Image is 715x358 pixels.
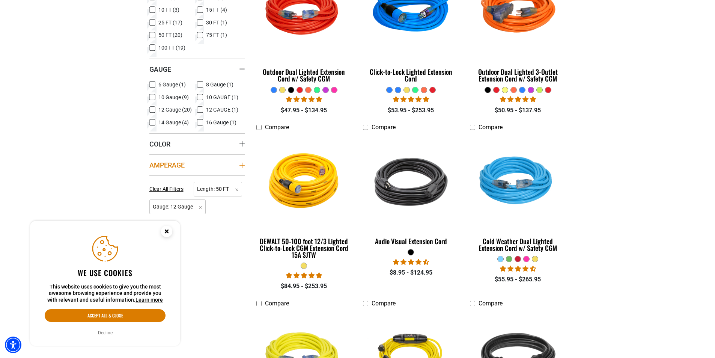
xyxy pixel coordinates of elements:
[470,135,566,256] a: Light Blue Cold Weather Dual Lighted Extension Cord w/ Safety CGM
[194,182,242,196] span: Length: 50 FT
[149,59,245,80] summary: Gauge
[158,32,182,38] span: 50 FT (20)
[256,135,352,263] a: A coiled yellow extension cord with a plug and connector at each end, designed for outdoor use. D...
[470,106,566,115] div: $50.95 - $137.95
[470,238,566,251] div: Cold Weather Dual Lighted Extension Cord w/ Safety CGM
[149,140,170,148] span: Color
[479,124,503,131] span: Compare
[158,7,179,12] span: 10 FT (3)
[149,154,245,175] summary: Amperage
[471,138,565,225] img: Light Blue
[149,161,185,169] span: Amperage
[500,96,536,103] span: 4.80 stars
[206,120,236,125] span: 16 Gauge (1)
[265,124,289,131] span: Compare
[158,95,189,100] span: 10 Gauge (9)
[470,68,566,82] div: Outdoor Dual Lighted 3-Outlet Extension Cord w/ Safety CGM
[96,329,115,337] button: Decline
[470,275,566,284] div: $55.95 - $265.95
[363,135,459,249] a: black Audio Visual Extension Cord
[149,203,206,210] a: Gauge: 12 Gauge
[45,309,166,322] button: Accept all & close
[500,265,536,272] span: 4.61 stars
[149,186,184,192] span: Clear All Filters
[206,32,227,38] span: 75 FT (1)
[153,221,180,244] button: Close this option
[149,65,171,74] span: Gauge
[206,95,238,100] span: 10 GAUGE (1)
[363,106,459,115] div: $53.95 - $253.95
[363,68,459,82] div: Click-to-Lock Lighted Extension Cord
[372,300,396,307] span: Compare
[206,20,227,25] span: 30 FT (1)
[256,106,352,115] div: $47.95 - $134.95
[5,337,21,353] div: Accessibility Menu
[364,138,458,225] img: black
[158,120,189,125] span: 14 Gauge (4)
[363,268,459,277] div: $8.95 - $124.95
[149,133,245,154] summary: Color
[194,185,242,192] a: Length: 50 FT
[158,45,185,50] span: 100 FT (19)
[206,82,233,87] span: 8 Gauge (1)
[206,107,238,112] span: 12 GAUGE (1)
[158,20,182,25] span: 25 FT (17)
[479,300,503,307] span: Compare
[265,300,289,307] span: Compare
[45,284,166,304] p: This website uses cookies to give you the most awesome browsing experience and provide you with r...
[286,272,322,279] span: 4.84 stars
[256,238,352,258] div: DEWALT 50-100 foot 12/3 Lighted Click-to-Lock CGM Extension Cord 15A SJTW
[372,124,396,131] span: Compare
[149,199,206,214] span: Gauge: 12 Gauge
[363,238,459,245] div: Audio Visual Extension Cord
[206,7,227,12] span: 15 FT (4)
[135,297,163,303] a: This website uses cookies to give you the most awesome browsing experience and provide you with r...
[158,107,192,112] span: 12 Gauge (20)
[158,82,186,87] span: 6 Gauge (1)
[149,185,187,193] a: Clear All Filters
[256,68,352,82] div: Outdoor Dual Lighted Extension Cord w/ Safety CGM
[30,221,180,346] aside: Cookie Consent
[286,96,322,103] span: 4.81 stars
[393,96,429,103] span: 4.87 stars
[256,282,352,291] div: $84.95 - $253.95
[45,268,166,278] h2: We use cookies
[257,138,351,225] img: A coiled yellow extension cord with a plug and connector at each end, designed for outdoor use.
[393,258,429,266] span: 4.70 stars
